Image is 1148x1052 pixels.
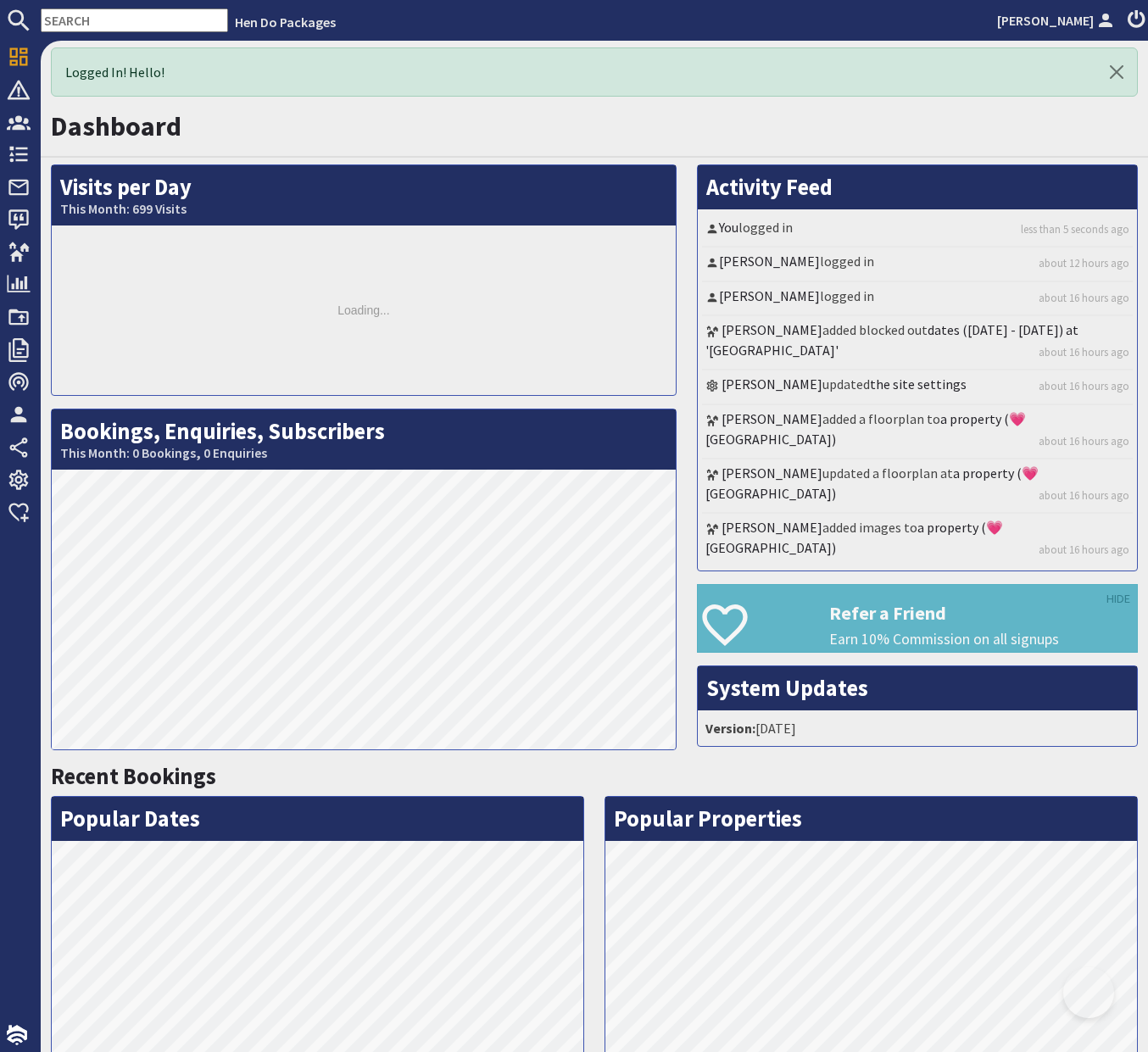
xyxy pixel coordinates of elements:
a: a property (💗 [GEOGRAPHIC_DATA]) [705,465,1039,502]
li: updated [702,370,1133,404]
li: logged in [702,214,1133,248]
input: SEARCH [41,8,228,32]
a: Refer a Friend Earn 10% Commission on all signups [697,584,1138,653]
a: about 16 hours ago [1039,290,1129,306]
small: This Month: 0 Bookings, 0 Enquiries [60,445,667,461]
h3: Refer a Friend [829,602,1137,624]
a: [PERSON_NAME] [719,253,820,270]
h2: Visits per Day [52,165,676,225]
iframe: Toggle Customer Support [1063,967,1114,1018]
a: less than 5 seconds ago [1021,221,1129,237]
a: [PERSON_NAME] [997,10,1117,31]
a: HIDE [1106,590,1130,609]
a: [PERSON_NAME] [722,465,822,481]
div: Loading... [52,225,676,395]
h2: Bookings, Enquiries, Subscribers [52,409,676,470]
a: about 16 hours ago [1039,344,1129,360]
a: [PERSON_NAME] [722,376,822,392]
li: logged in [702,282,1133,316]
strong: Version: [705,720,755,737]
a: the site settings [870,376,967,392]
a: [PERSON_NAME] [722,321,822,338]
li: added blocked out [702,316,1133,370]
h2: Popular Dates [52,797,583,841]
li: updated a floorplan at [702,459,1133,514]
a: System Updates [706,674,868,702]
a: about 16 hours ago [1039,378,1129,394]
h2: Popular Properties [605,797,1137,841]
a: You [719,219,738,236]
li: [DATE] [702,715,1133,742]
a: Recent Bookings [51,762,216,790]
li: added a floorplan to [702,405,1133,459]
a: Activity Feed [706,173,833,201]
small: This Month: 699 Visits [60,201,667,217]
a: [PERSON_NAME] [722,410,822,427]
div: Logged In! Hello! [51,47,1138,97]
a: about 16 hours ago [1039,487,1129,504]
a: dates ([DATE] - [DATE]) at '[GEOGRAPHIC_DATA]' [705,321,1078,359]
a: Dashboard [51,109,181,143]
a: [PERSON_NAME] [719,287,820,304]
a: about 12 hours ago [1039,255,1129,271]
a: Hen Do Packages [235,14,336,31]
li: added images to [702,514,1133,566]
a: about 16 hours ago [1039,433,1129,449]
a: a property (💗 [GEOGRAPHIC_DATA]) [705,410,1026,448]
li: logged in [702,248,1133,281]
p: Earn 10% Commission on all signups [829,628,1137,650]
a: [PERSON_NAME] [722,519,822,536]
a: about 16 hours ago [1039,542,1129,558]
img: staytech_i_w-64f4e8e9ee0a9c174fd5317b4b171b261742d2d393467e5bdba4413f4f884c10.svg [7,1025,27,1045]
